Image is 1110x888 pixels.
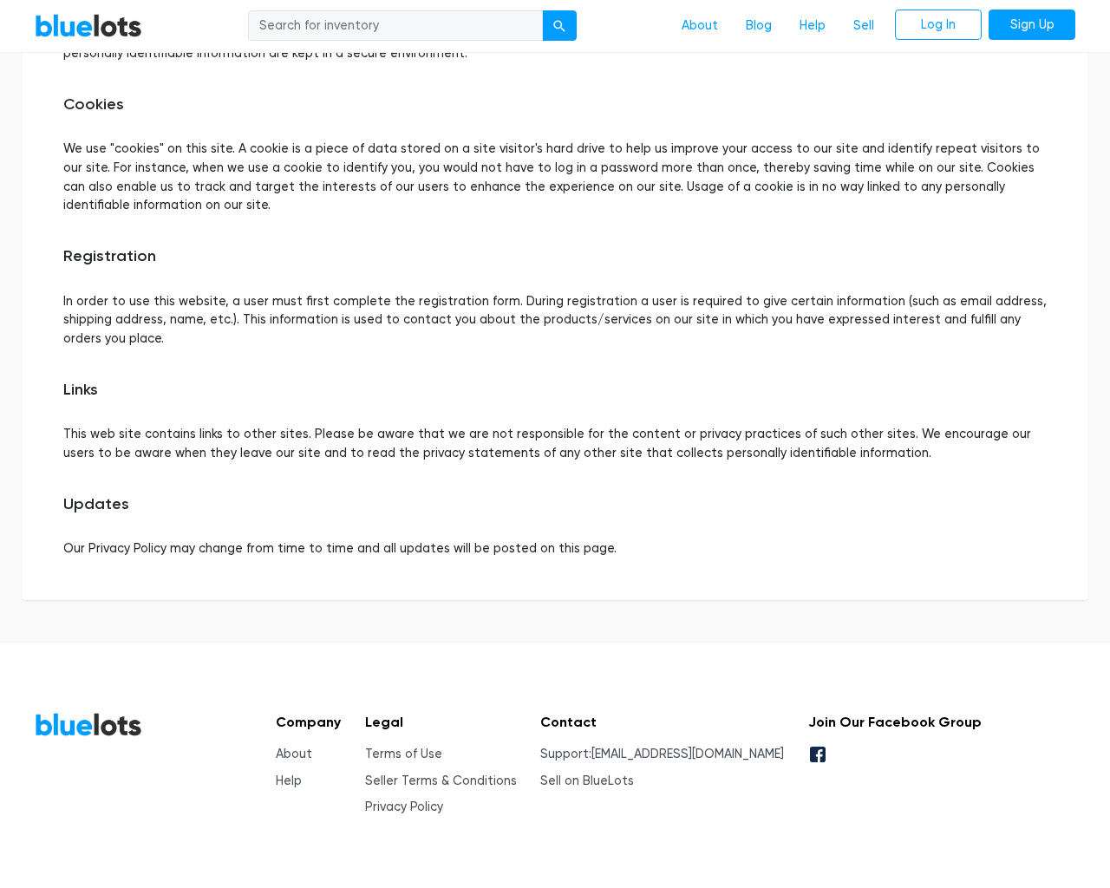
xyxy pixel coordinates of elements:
[839,10,888,42] a: Sell
[276,714,341,730] h5: Company
[808,714,982,730] h5: Join Our Facebook Group
[668,10,732,42] a: About
[591,747,784,761] a: [EMAIL_ADDRESS][DOMAIN_NAME]
[540,774,634,788] a: Sell on BlueLots
[63,292,1047,349] p: In order to use this website, a user must first complete the registration form. During registrati...
[540,745,784,764] li: Support:
[63,425,1047,462] p: This web site contains links to other sites. Please be aware that we are not responsible for the ...
[365,774,517,788] a: Seller Terms & Conditions
[35,712,142,737] a: BlueLots
[365,800,443,814] a: Privacy Policy
[63,495,1047,514] h5: Updates
[63,95,1047,114] h5: Cookies
[786,10,839,42] a: Help
[540,714,784,730] h5: Contact
[365,714,517,730] h5: Legal
[895,10,982,41] a: Log In
[276,747,312,761] a: About
[63,539,1047,558] p: Our Privacy Policy may change from time to time and all updates will be posted on this page.
[732,10,786,42] a: Blog
[276,774,302,788] a: Help
[989,10,1075,41] a: Sign Up
[35,13,142,38] a: BlueLots
[248,10,543,42] input: Search for inventory
[63,381,1047,400] h5: Links
[63,140,1047,214] p: We use "cookies" on this site. A cookie is a piece of data stored on a site visitor's hard drive ...
[365,747,442,761] a: Terms of Use
[63,247,1047,266] h5: Registration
